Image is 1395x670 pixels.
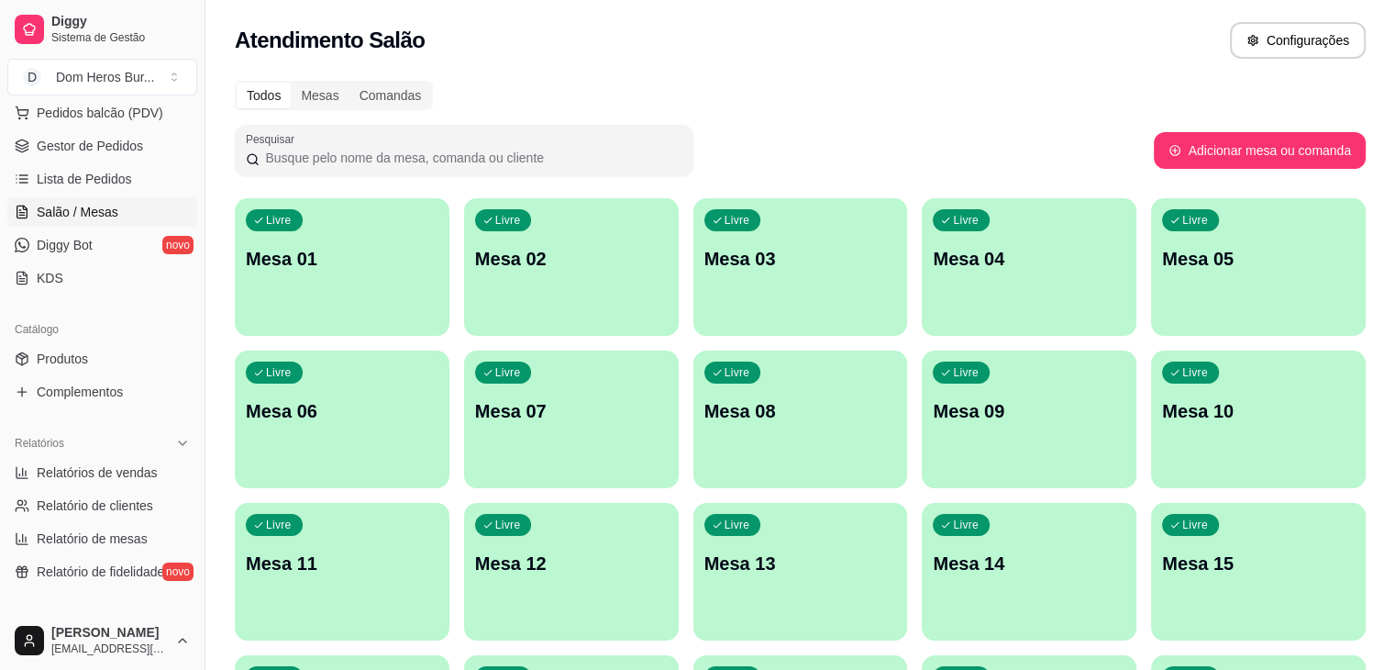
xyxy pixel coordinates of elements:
[37,203,118,221] span: Salão / Mesas
[1154,132,1366,169] button: Adicionar mesa ou comanda
[235,26,425,55] h2: Atendimento Salão
[704,398,897,424] p: Mesa 08
[953,213,979,228] p: Livre
[475,246,668,272] p: Mesa 02
[7,491,197,520] a: Relatório de clientes
[56,68,154,86] div: Dom Heros Bur ...
[953,518,979,532] p: Livre
[7,131,197,161] a: Gestor de Pedidos
[704,246,897,272] p: Mesa 03
[7,7,197,51] a: DiggySistema de Gestão
[495,365,521,380] p: Livre
[51,14,190,30] span: Diggy
[235,503,449,641] button: LivreMesa 11
[266,365,292,380] p: Livre
[37,350,88,368] span: Produtos
[246,398,438,424] p: Mesa 06
[37,170,132,188] span: Lista de Pedidos
[7,458,197,487] a: Relatórios de vendas
[1162,551,1355,576] p: Mesa 15
[725,213,750,228] p: Livre
[51,30,190,45] span: Sistema de Gestão
[933,551,1125,576] p: Mesa 14
[7,619,197,663] button: [PERSON_NAME][EMAIL_ADDRESS][DOMAIN_NAME]
[1182,365,1208,380] p: Livre
[7,557,197,586] a: Relatório de fidelidadenovo
[266,213,292,228] p: Livre
[464,351,679,488] button: LivreMesa 07
[464,503,679,641] button: LivreMesa 12
[237,83,291,108] div: Todos
[51,625,168,642] span: [PERSON_NAME]
[1182,213,1208,228] p: Livre
[37,236,93,254] span: Diggy Bot
[37,463,158,482] span: Relatórios de vendas
[7,59,197,95] button: Select a team
[37,530,148,548] span: Relatório de mesas
[725,365,750,380] p: Livre
[1162,246,1355,272] p: Mesa 05
[37,563,164,581] span: Relatório de fidelidade
[922,351,1136,488] button: LivreMesa 09
[246,246,438,272] p: Mesa 01
[1162,398,1355,424] p: Mesa 10
[1151,503,1366,641] button: LivreMesa 15
[922,198,1136,336] button: LivreMesa 04
[37,137,143,155] span: Gestor de Pedidos
[464,198,679,336] button: LivreMesa 02
[7,315,197,344] div: Catálogo
[1151,198,1366,336] button: LivreMesa 05
[7,524,197,553] a: Relatório de mesas
[922,503,1136,641] button: LivreMesa 14
[349,83,432,108] div: Comandas
[1230,22,1366,59] button: Configurações
[7,609,197,638] div: Gerenciar
[7,98,197,128] button: Pedidos balcão (PDV)
[933,246,1125,272] p: Mesa 04
[1151,351,1366,488] button: LivreMesa 10
[246,131,301,147] label: Pesquisar
[495,213,521,228] p: Livre
[37,383,123,401] span: Complementos
[51,642,168,656] span: [EMAIL_ADDRESS][DOMAIN_NAME]
[704,551,897,576] p: Mesa 13
[953,365,979,380] p: Livre
[933,398,1125,424] p: Mesa 09
[23,68,41,86] span: D
[693,503,908,641] button: LivreMesa 13
[291,83,349,108] div: Mesas
[246,551,438,576] p: Mesa 11
[235,198,449,336] button: LivreMesa 01
[495,518,521,532] p: Livre
[37,497,153,515] span: Relatório de clientes
[725,518,750,532] p: Livre
[15,436,64,451] span: Relatórios
[7,230,197,260] a: Diggy Botnovo
[235,351,449,488] button: LivreMesa 06
[260,149,682,167] input: Pesquisar
[7,197,197,227] a: Salão / Mesas
[693,351,908,488] button: LivreMesa 08
[475,551,668,576] p: Mesa 12
[1182,518,1208,532] p: Livre
[37,269,63,287] span: KDS
[693,198,908,336] button: LivreMesa 03
[7,164,197,194] a: Lista de Pedidos
[7,263,197,293] a: KDS
[266,518,292,532] p: Livre
[37,104,163,122] span: Pedidos balcão (PDV)
[475,398,668,424] p: Mesa 07
[7,377,197,407] a: Complementos
[7,344,197,374] a: Produtos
